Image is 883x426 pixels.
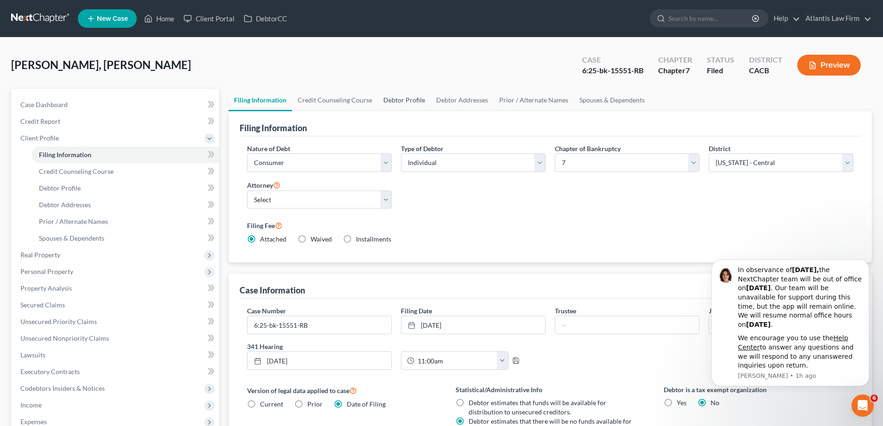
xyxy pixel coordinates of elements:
[20,368,80,375] span: Executory Contracts
[13,280,219,297] a: Property Analysis
[32,146,219,163] a: Filing Information
[555,144,621,153] label: Chapter of Bankruptcy
[97,15,128,22] span: New Case
[401,144,444,153] label: Type of Debtor
[260,400,283,408] span: Current
[260,235,286,243] span: Attached
[20,334,109,342] span: Unsecured Nonpriority Claims
[698,251,883,392] iframe: Intercom notifications message
[240,122,307,134] div: Filing Information
[20,318,97,325] span: Unsecured Priority Claims
[240,285,305,296] div: Case Information
[469,399,606,416] span: Debtor estimates that funds will be available for distribution to unsecured creditors.
[707,65,734,76] div: Filed
[574,89,650,111] a: Spouses & Dependents
[658,65,692,76] div: Chapter
[247,144,290,153] label: Nature of Debt
[20,284,72,292] span: Property Analysis
[311,235,332,243] span: Waived
[13,347,219,363] a: Lawsuits
[711,399,719,407] span: No
[39,217,108,225] span: Prior / Alternate Names
[664,385,853,394] label: Debtor is a tax exempt organization
[414,352,497,369] input: -- : --
[582,65,643,76] div: 6:25-bk-15551-RB
[555,316,699,334] input: --
[13,113,219,130] a: Credit Report
[39,151,91,159] span: Filing Information
[39,234,104,242] span: Spouses & Dependents
[707,55,734,65] div: Status
[39,201,91,209] span: Debtor Addresses
[347,400,386,408] span: Date of Filing
[555,306,576,316] label: Trustee
[378,89,431,111] a: Debtor Profile
[749,65,782,76] div: CACB
[247,179,280,191] label: Attorney
[870,394,878,402] span: 6
[401,306,432,316] label: Filing Date
[20,117,60,125] span: Credit Report
[13,313,219,330] a: Unsecured Priority Claims
[239,10,292,27] a: DebtorCC
[248,352,391,369] a: [DATE]
[686,66,690,75] span: 7
[39,184,81,192] span: Debtor Profile
[292,89,378,111] a: Credit Counseling Course
[749,55,782,65] div: District
[39,167,114,175] span: Credit Counseling Course
[13,297,219,313] a: Secured Claims
[20,251,60,259] span: Real Property
[582,55,643,65] div: Case
[20,351,45,359] span: Lawsuits
[248,316,391,334] input: Enter case number...
[356,235,391,243] span: Installments
[709,144,731,153] label: District
[32,163,219,180] a: Credit Counseling Course
[677,399,686,407] span: Yes
[13,330,219,347] a: Unsecured Nonpriority Claims
[431,89,494,111] a: Debtor Addresses
[20,384,105,392] span: Codebtors Insiders & Notices
[851,394,874,417] iframe: Intercom live chat
[20,267,73,275] span: Personal Property
[242,342,550,351] label: 341 Hearing
[247,385,437,396] label: Version of legal data applied to case
[401,316,545,334] a: [DATE]
[11,58,191,71] span: [PERSON_NAME], [PERSON_NAME]
[20,101,68,108] span: Case Dashboard
[20,418,47,426] span: Expenses
[32,197,219,213] a: Debtor Addresses
[658,55,692,65] div: Chapter
[668,10,753,27] input: Search by name...
[494,89,574,111] a: Prior / Alternate Names
[20,301,65,309] span: Secured Claims
[20,401,42,409] span: Income
[179,10,239,27] a: Client Portal
[801,10,871,27] a: Atlantis Law Firm
[769,10,800,27] a: Help
[307,400,323,408] span: Prior
[456,385,645,394] label: Statistical/Administrative Info
[32,230,219,247] a: Spouses & Dependents
[247,220,853,231] label: Filing Fee
[797,55,861,76] button: Preview
[229,89,292,111] a: Filing Information
[20,134,59,142] span: Client Profile
[32,213,219,230] a: Prior / Alternate Names
[32,180,219,197] a: Debtor Profile
[140,10,179,27] a: Home
[13,96,219,113] a: Case Dashboard
[13,363,219,380] a: Executory Contracts
[247,306,286,316] label: Case Number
